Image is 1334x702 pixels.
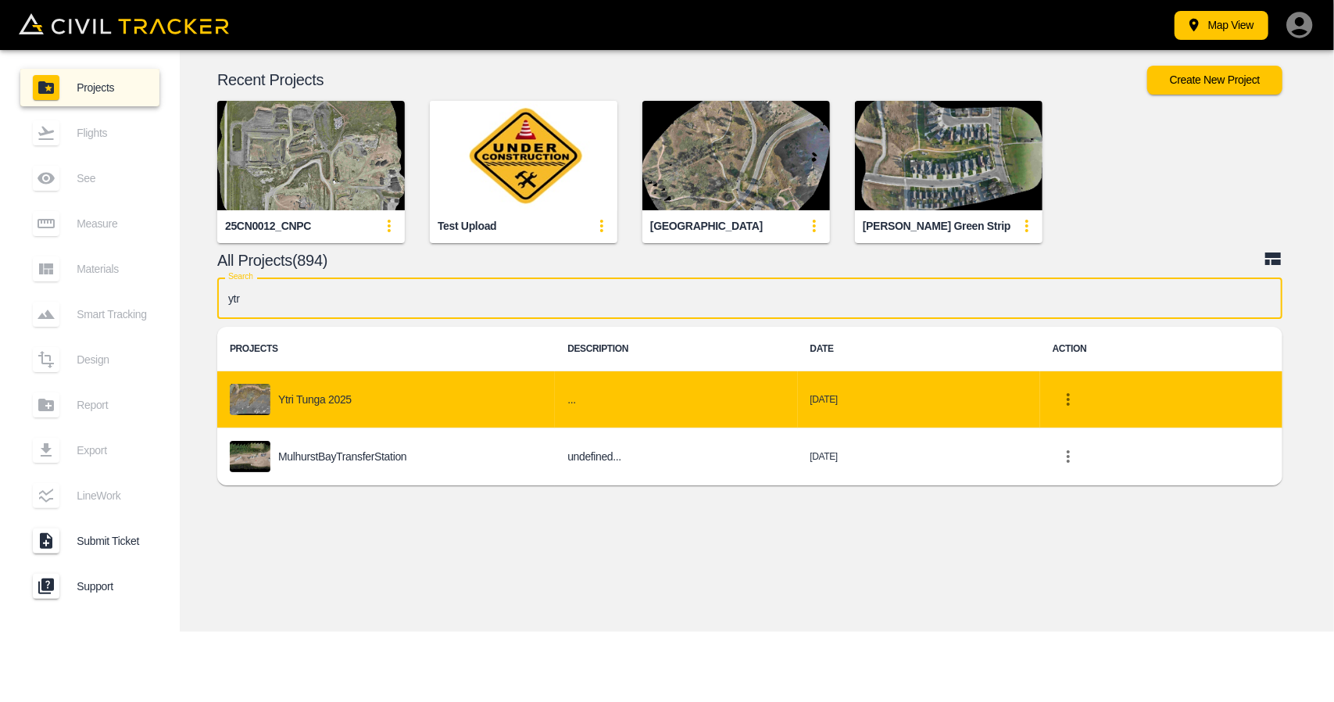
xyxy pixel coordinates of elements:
[1147,66,1282,95] button: Create New Project
[1040,327,1282,371] th: ACTION
[1175,11,1268,40] button: Map View
[430,101,617,210] img: Test Upload
[230,441,270,472] img: project-image
[77,535,147,547] span: Submit Ticket
[225,219,311,234] div: 25CN0012_CNPC
[278,450,406,463] p: MulhurstBayTransferStation
[798,371,1040,428] td: [DATE]
[20,69,159,106] a: Projects
[1011,210,1043,242] button: update-card-details
[650,219,763,234] div: [GEOGRAPHIC_DATA]
[374,210,405,242] button: update-card-details
[855,101,1043,210] img: Marie Van Harlem Green Strip
[438,219,496,234] div: Test Upload
[798,327,1040,371] th: DATE
[567,390,785,410] h6: ...
[278,393,352,406] p: Ytri Tunga 2025
[217,327,1282,485] table: project-list-table
[799,210,830,242] button: update-card-details
[586,210,617,242] button: update-card-details
[20,522,159,560] a: Submit Ticket
[77,81,147,94] span: Projects
[217,101,405,210] img: 25CN0012_CNPC
[642,101,830,210] img: Indian Battle Park
[20,568,159,605] a: Support
[567,447,785,467] h6: undefined...
[217,254,1264,267] p: All Projects(894)
[863,219,1010,234] div: [PERSON_NAME] Green Strip
[798,428,1040,485] td: [DATE]
[555,327,797,371] th: DESCRIPTION
[19,13,229,35] img: Civil Tracker
[217,327,555,371] th: PROJECTS
[77,580,147,593] span: Support
[217,73,1147,86] p: Recent Projects
[230,384,270,415] img: project-image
